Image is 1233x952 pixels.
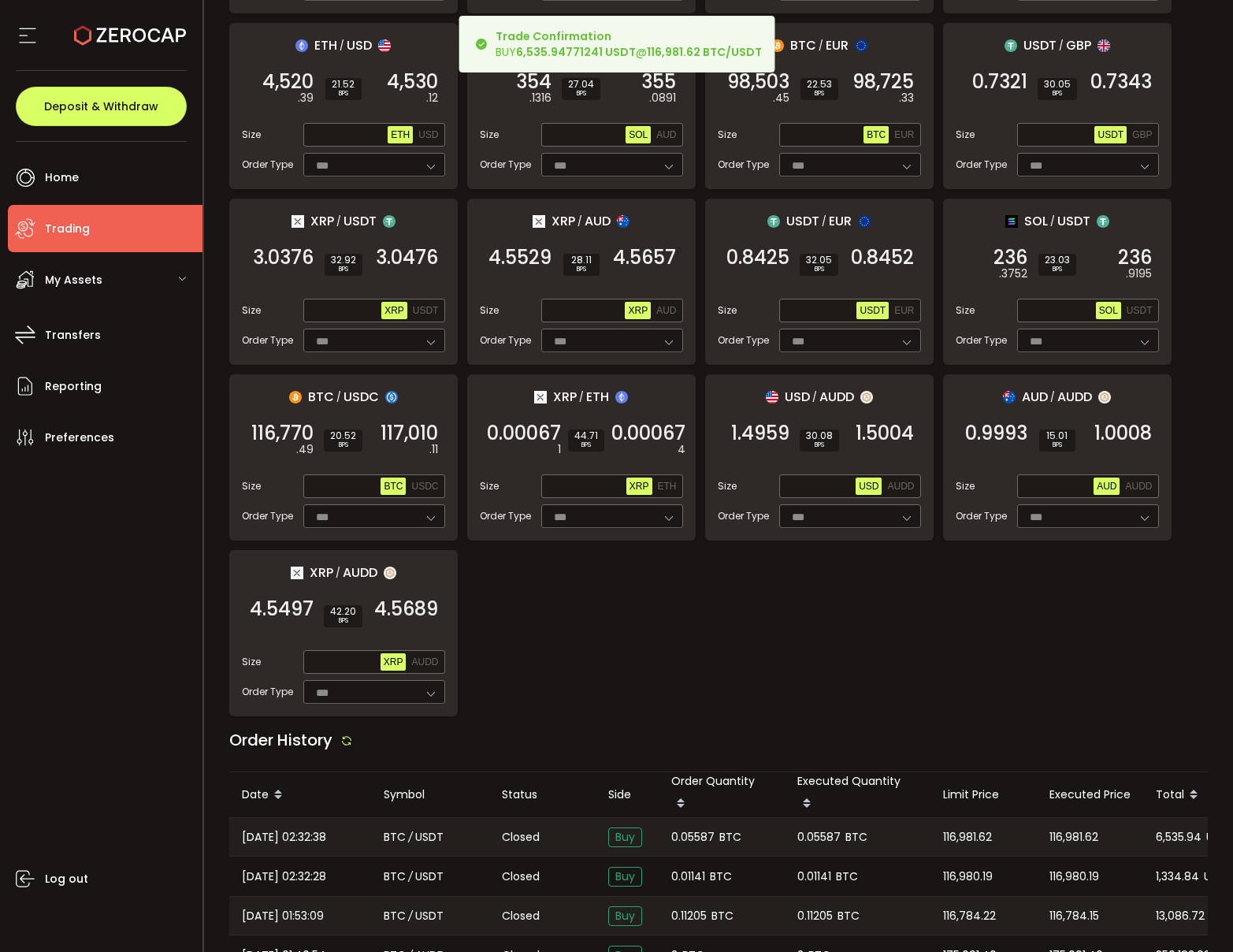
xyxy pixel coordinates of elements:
[1005,39,1017,52] img: usdt_portfolio.svg
[845,828,867,846] span: BTC
[336,566,340,580] em: /
[331,255,356,265] span: 32.92
[533,215,545,228] img: xrp_portfolio.png
[785,387,810,407] span: USD
[711,907,733,925] span: BTC
[786,211,819,231] span: USDT
[415,907,444,925] span: USDT
[384,656,403,668] span: XRP
[628,305,648,316] span: XRP
[894,129,914,140] span: EUR
[671,907,707,925] span: 0.11205
[1125,481,1152,492] span: AUDD
[611,426,685,441] span: 0.00067
[1123,302,1156,319] button: USDT
[415,828,444,846] span: USDT
[617,215,629,228] img: aud_portfolio.svg
[1059,39,1064,53] em: /
[314,35,337,55] span: ETH
[719,828,741,846] span: BTC
[570,265,593,274] i: BPS
[242,828,326,846] span: [DATE] 02:32:38
[647,44,762,60] b: 116,981.62 BTC/USDT
[295,39,308,52] img: eth_portfolio.svg
[859,481,878,492] span: USD
[411,481,438,492] span: USDC
[242,685,293,699] span: Order Type
[502,868,540,885] span: Closed
[502,829,540,846] span: Closed
[718,128,737,142] span: Size
[625,302,651,319] button: XRP
[408,653,441,671] button: AUDD
[727,74,789,90] span: 98,503
[608,827,642,847] span: Buy
[292,215,304,228] img: xrp_portfolio.png
[993,250,1027,266] span: 236
[1003,391,1016,403] img: aud_portfolio.svg
[343,563,377,582] span: AUDD
[480,333,531,348] span: Order Type
[806,265,832,274] i: BPS
[332,89,355,99] i: BPS
[1057,387,1092,407] span: AUDD
[1127,305,1153,316] span: USDT
[330,607,356,616] span: 42.20
[570,255,593,265] span: 28.11
[1096,302,1121,319] button: SOL
[641,74,676,90] span: 355
[671,868,705,886] span: 0.01141
[829,211,852,231] span: EUR
[649,90,676,106] em: .0891
[943,828,992,846] span: 116,981.62
[887,481,914,492] span: AUDD
[336,214,341,229] em: /
[1132,129,1152,140] span: GBP
[480,479,499,493] span: Size
[242,479,261,493] span: Size
[45,269,102,292] span: My Assets
[410,302,442,319] button: USDT
[1005,215,1018,228] img: sol_portfolio.png
[856,302,889,319] button: USDT
[242,509,293,523] span: Order Type
[608,906,642,926] span: Buy
[242,655,261,669] span: Size
[45,166,79,189] span: Home
[863,126,889,143] button: BTC
[330,431,356,441] span: 20.52
[956,479,975,493] span: Size
[655,478,680,495] button: ETH
[656,129,676,140] span: AUD
[629,481,649,492] span: XRP
[1045,255,1070,265] span: 23.03
[1094,478,1120,495] button: AUD
[387,74,438,90] span: 4,530
[1097,215,1109,228] img: usdt_portfolio.svg
[1045,431,1069,441] span: 15.01
[806,441,833,450] i: BPS
[488,250,552,266] span: 4.5529
[310,211,334,231] span: XRP
[411,656,438,668] span: AUDD
[558,441,561,458] em: 1
[718,509,769,523] span: Order Type
[1094,426,1152,441] span: 1.0008
[615,391,628,403] img: eth_portfolio.svg
[391,129,410,140] span: ETH
[330,616,356,626] i: BPS
[384,828,406,846] span: BTC
[1090,74,1152,90] span: 0.7343
[310,563,333,582] span: XRP
[229,729,332,751] span: Order History
[613,250,676,266] span: 4.5657
[626,478,652,495] button: XRP
[331,265,356,274] i: BPS
[429,441,438,458] em: .11
[496,28,762,60] div: BUY @
[242,333,293,348] span: Order Type
[381,426,438,441] span: 117,010
[516,44,636,60] b: 6,535.94771241 USDT
[899,90,914,106] em: .33
[578,214,582,229] em: /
